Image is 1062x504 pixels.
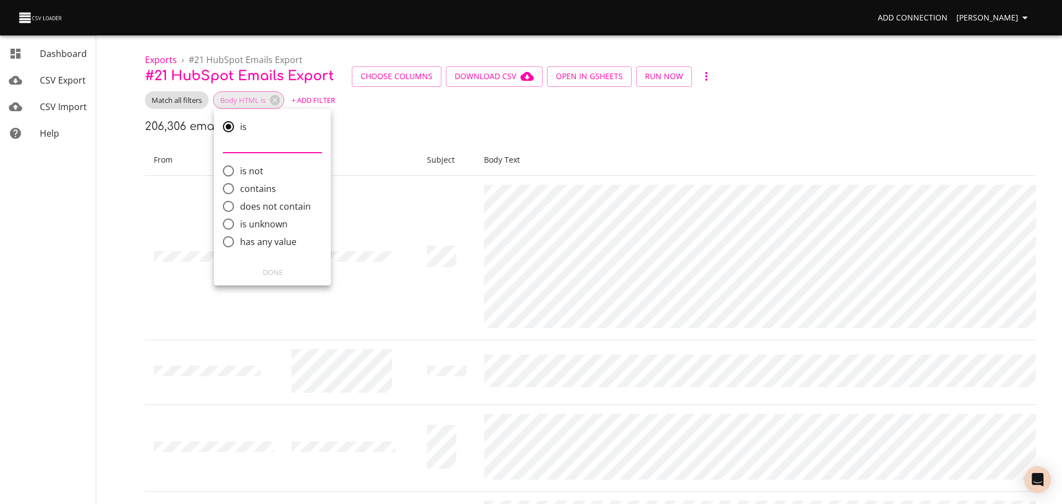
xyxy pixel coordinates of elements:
[240,120,247,133] span: is
[240,164,263,178] span: is not
[240,217,288,231] span: is unknown
[240,200,311,213] span: does not contain
[1024,466,1051,493] div: Open Intercom Messenger
[240,235,296,248] span: has any value
[223,118,322,251] div: comparison
[240,182,276,195] span: contains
